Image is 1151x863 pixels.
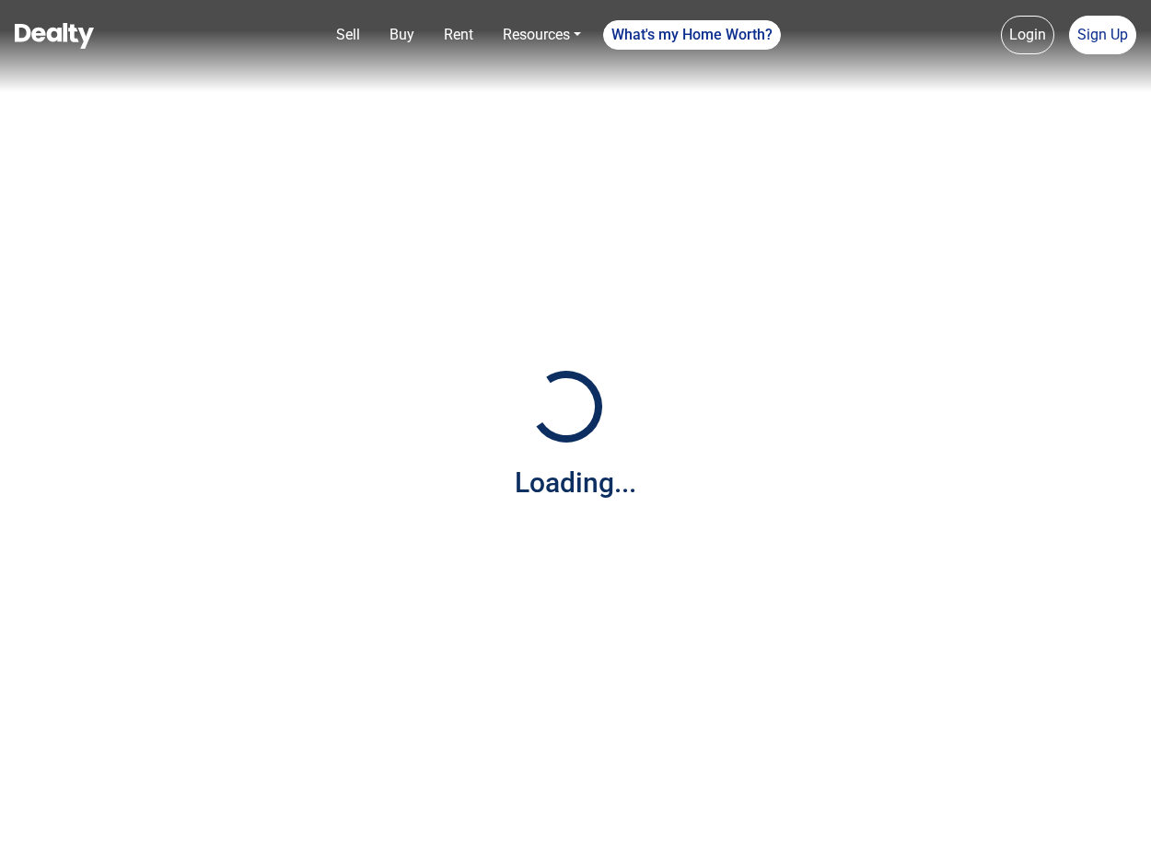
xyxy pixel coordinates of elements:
img: Loading [520,361,612,453]
a: Login [1001,16,1054,54]
div: Loading... [515,462,636,503]
a: Sell [329,17,367,53]
a: Buy [382,17,422,53]
a: Resources [495,17,588,53]
a: Sign Up [1069,16,1136,54]
a: What's my Home Worth? [603,20,781,50]
img: Dealty - Buy, Sell & Rent Homes [15,23,94,49]
a: Rent [436,17,481,53]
